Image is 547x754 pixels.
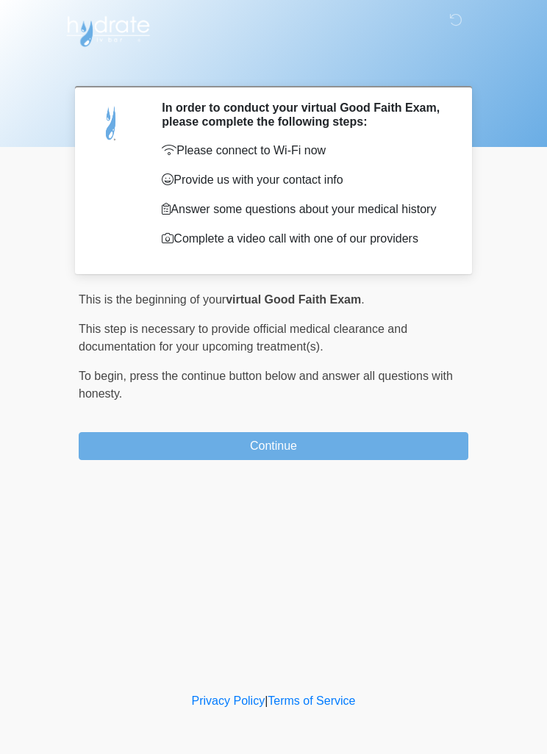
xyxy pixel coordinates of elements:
a: Privacy Policy [192,694,265,707]
span: To begin, [79,370,129,382]
span: . [361,293,364,306]
a: Terms of Service [268,694,355,707]
p: Please connect to Wi-Fi now [162,142,446,159]
img: Agent Avatar [90,101,134,145]
p: Provide us with your contact info [162,171,446,189]
span: This is the beginning of your [79,293,226,306]
span: press the continue button below and answer all questions with honesty. [79,370,453,400]
span: This step is necessary to provide official medical clearance and documentation for your upcoming ... [79,323,407,353]
strong: virtual Good Faith Exam [226,293,361,306]
a: | [265,694,268,707]
button: Continue [79,432,468,460]
h1: ‎ ‎ ‎ [68,53,479,80]
p: Complete a video call with one of our providers [162,230,446,248]
h2: In order to conduct your virtual Good Faith Exam, please complete the following steps: [162,101,446,129]
p: Answer some questions about your medical history [162,201,446,218]
img: Hydrate IV Bar - Scottsdale Logo [64,11,152,48]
